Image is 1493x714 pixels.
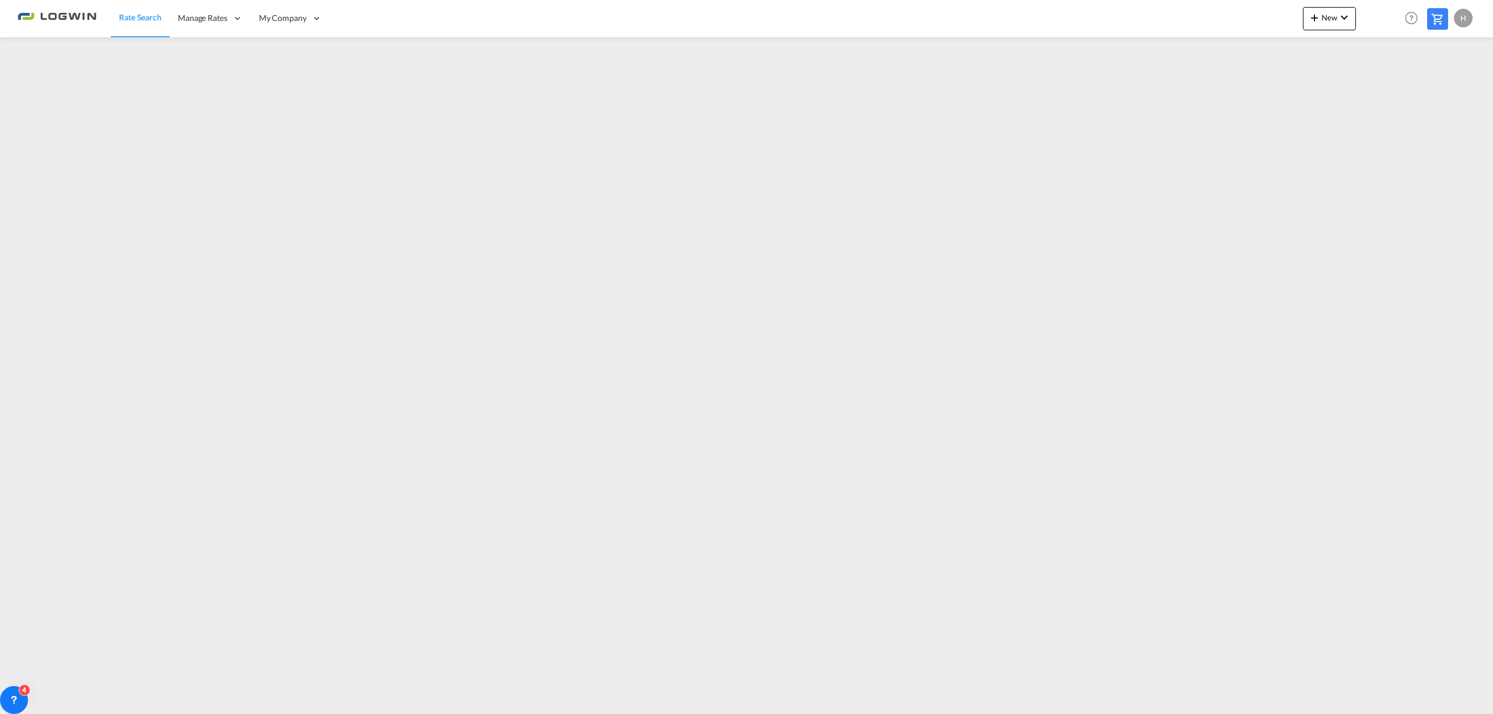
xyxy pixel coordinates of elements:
[1401,8,1427,29] div: Help
[119,12,162,22] span: Rate Search
[1303,7,1356,30] button: icon-plus 400-fgNewicon-chevron-down
[259,12,307,24] span: My Company
[1337,10,1351,24] md-icon: icon-chevron-down
[17,5,96,31] img: 2761ae10d95411efa20a1f5e0282d2d7.png
[1308,13,1351,22] span: New
[1401,8,1421,28] span: Help
[1454,9,1473,27] div: H
[178,12,227,24] span: Manage Rates
[1308,10,1322,24] md-icon: icon-plus 400-fg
